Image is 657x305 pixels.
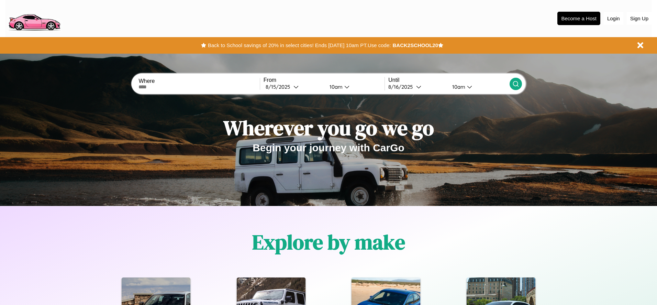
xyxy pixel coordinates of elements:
img: logo [5,3,63,32]
button: Become a Host [557,12,600,25]
button: 10am [324,83,385,90]
div: 8 / 16 / 2025 [388,84,416,90]
label: Where [138,78,259,84]
label: Until [388,77,509,83]
button: 10am [447,83,509,90]
div: 10am [449,84,467,90]
h1: Explore by make [252,228,405,256]
label: From [264,77,385,83]
button: Back to School savings of 20% in select cities! Ends [DATE] 10am PT.Use code: [206,41,392,50]
button: 8/15/2025 [264,83,324,90]
div: 8 / 15 / 2025 [266,84,293,90]
button: Sign Up [627,12,652,25]
div: 10am [326,84,344,90]
button: Login [604,12,623,25]
b: BACK2SCHOOL20 [392,42,438,48]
